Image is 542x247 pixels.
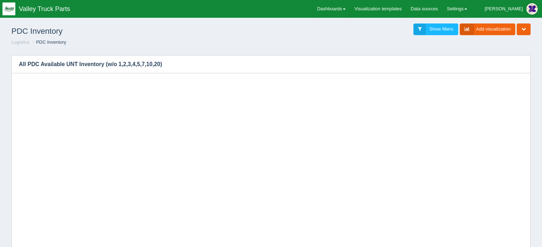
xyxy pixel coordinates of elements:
span: Valley Truck Parts [19,5,70,12]
a: Logistics [11,39,30,45]
span: Show filters [429,26,453,32]
img: q1blfpkbivjhsugxdrfq.png [2,2,15,15]
a: Show filters [413,23,458,35]
h3: All PDC Available UNT Inventory (w/o 1,2,3,4,5,7,10,20) [12,55,520,73]
h1: PDC Inventory [11,23,271,39]
div: [PERSON_NAME] [485,2,523,16]
img: Profile Picture [526,3,538,15]
li: PDC Inventory [31,39,66,46]
a: Add visualization [460,23,516,35]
